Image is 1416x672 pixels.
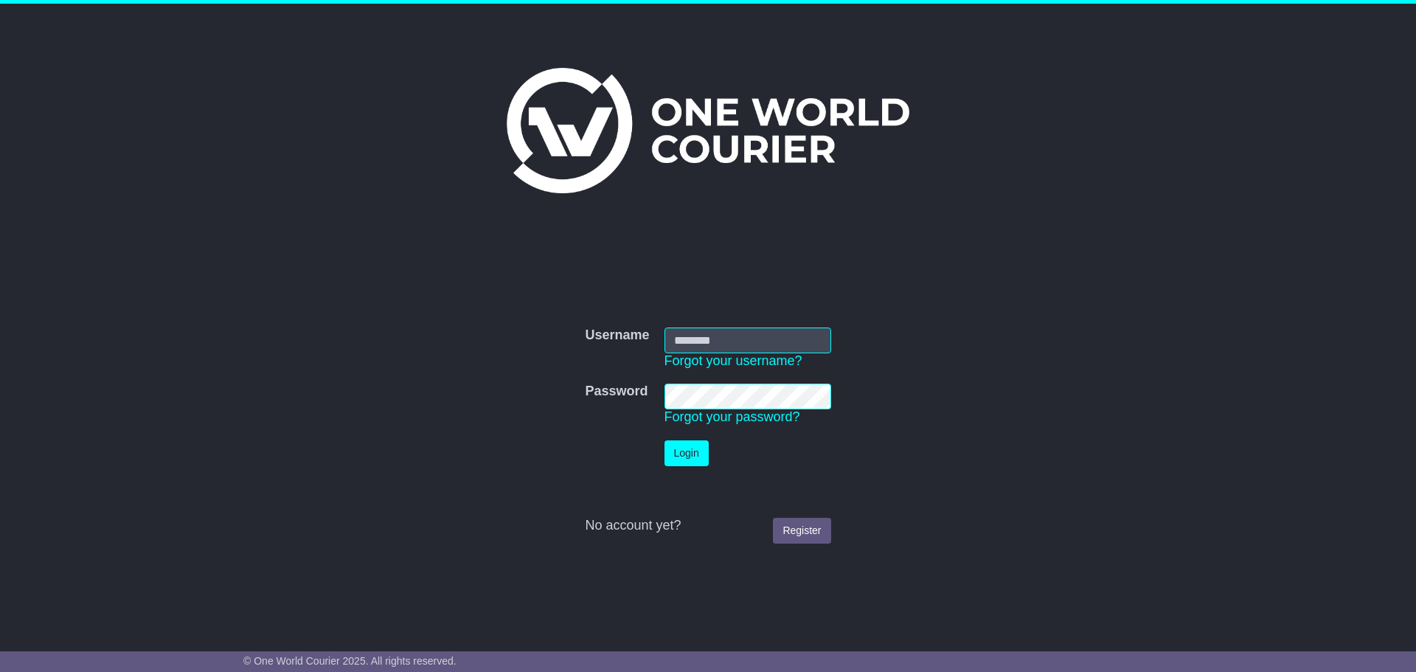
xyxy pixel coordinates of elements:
button: Login [664,440,709,466]
img: One World [507,68,909,193]
label: Username [585,328,649,344]
span: © One World Courier 2025. All rights reserved. [243,655,457,667]
div: No account yet? [585,518,830,534]
a: Forgot your username? [664,353,802,368]
a: Register [773,518,830,544]
a: Forgot your password? [664,409,800,424]
label: Password [585,384,648,400]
